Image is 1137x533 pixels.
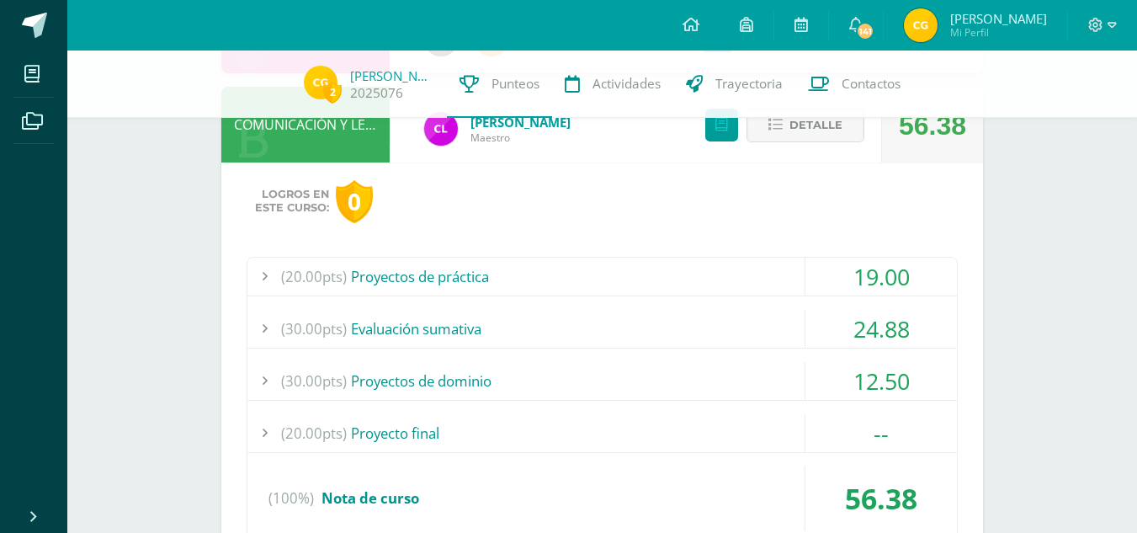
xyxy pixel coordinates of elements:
div: Evaluación sumativa [247,310,957,348]
button: Detalle [746,108,864,142]
span: 2 [323,82,342,103]
span: Punteos [491,75,539,93]
img: 57c52a972d38b584cc5532c5077477d9.png [424,112,458,146]
div: COMUNICACIÓN Y LENGUAJE, IDIOMA ESPAÑOL [221,87,390,163]
span: [PERSON_NAME] [950,10,1047,27]
div: Proyecto final [247,414,957,452]
a: Actividades [552,51,673,118]
img: a5fd2bdb06ef621eabaf449d176561a0.png [304,66,337,99]
img: a5fd2bdb06ef621eabaf449d176561a0.png [904,8,938,42]
span: (30.00pts) [281,310,347,348]
a: [PERSON_NAME] [470,114,571,131]
div: 56.38 [805,466,957,530]
span: Nota de curso [321,488,419,508]
span: Actividades [592,75,661,93]
a: 2025076 [350,84,403,102]
span: Contactos [842,75,901,93]
div: 0 [336,180,373,223]
div: -- [805,414,957,452]
span: (20.00pts) [281,414,347,452]
a: Trayectoria [673,51,795,118]
div: Proyectos de dominio [247,362,957,400]
span: 141 [856,22,874,40]
span: Mi Perfil [950,25,1047,40]
a: Punteos [447,51,552,118]
a: [PERSON_NAME] [350,67,434,84]
span: Trayectoria [715,75,783,93]
span: (100%) [268,466,314,530]
span: Maestro [470,131,571,145]
div: 12.50 [805,362,957,400]
div: Proyectos de práctica [247,258,957,296]
div: 56.38 [899,88,966,163]
span: Detalle [789,109,842,141]
div: 24.88 [805,310,957,348]
span: Logros en este curso: [255,188,329,215]
div: 19.00 [805,258,957,296]
span: (30.00pts) [281,362,347,400]
a: Contactos [795,51,913,118]
span: (20.00pts) [281,258,347,296]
